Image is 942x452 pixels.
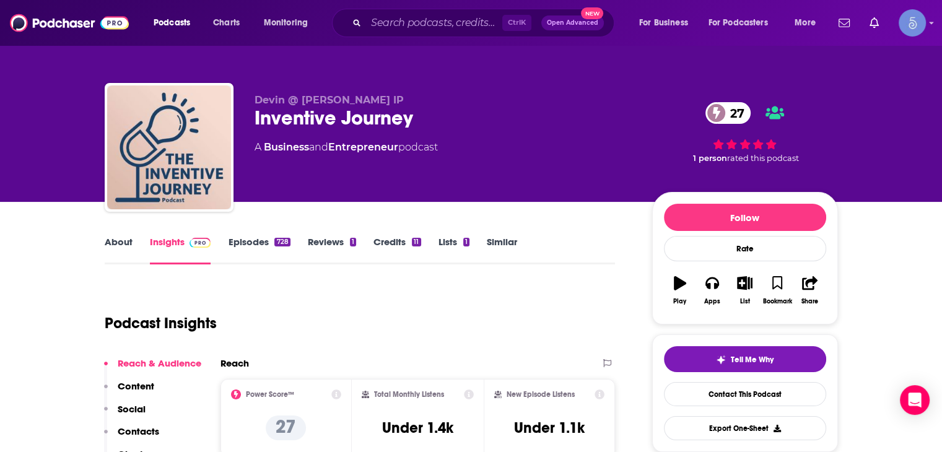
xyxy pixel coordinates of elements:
[581,7,603,19] span: New
[150,236,211,264] a: InsightsPodchaser Pro
[664,204,826,231] button: Follow
[220,357,249,369] h2: Reach
[693,154,727,163] span: 1 person
[374,390,444,399] h2: Total Monthly Listens
[716,355,726,365] img: tell me why sparkle
[228,236,290,264] a: Episodes728
[762,298,792,305] div: Bookmark
[487,236,517,264] a: Similar
[104,425,159,448] button: Contacts
[664,268,696,313] button: Play
[502,15,531,31] span: Ctrl K
[664,346,826,372] button: tell me why sparkleTell Me Why
[899,9,926,37] img: User Profile
[264,141,309,153] a: Business
[264,14,308,32] span: Monitoring
[673,298,686,305] div: Play
[382,419,453,437] h3: Under 1.4k
[438,236,469,264] a: Lists1
[718,102,751,124] span: 27
[213,14,240,32] span: Charts
[104,403,146,426] button: Social
[344,9,626,37] div: Search podcasts, credits, & more...
[309,141,328,153] span: and
[728,268,761,313] button: List
[145,13,206,33] button: open menu
[834,12,855,33] a: Show notifications dropdown
[366,13,502,33] input: Search podcasts, credits, & more...
[328,141,398,153] a: Entrepreneur
[700,13,786,33] button: open menu
[541,15,604,30] button: Open AdvancedNew
[786,13,831,33] button: open menu
[899,9,926,37] span: Logged in as Spiral5-G1
[190,238,211,248] img: Podchaser Pro
[205,13,247,33] a: Charts
[104,380,154,403] button: Content
[107,85,231,209] img: Inventive Journey
[865,12,884,33] a: Show notifications dropdown
[664,236,826,261] div: Rate
[664,382,826,406] a: Contact This Podcast
[412,238,421,246] div: 11
[104,357,201,380] button: Reach & Audience
[118,403,146,415] p: Social
[266,415,306,440] p: 27
[630,13,704,33] button: open menu
[118,425,159,437] p: Contacts
[652,94,838,171] div: 27 1 personrated this podcast
[704,298,720,305] div: Apps
[801,298,818,305] div: Share
[740,298,750,305] div: List
[547,20,598,26] span: Open Advanced
[793,268,826,313] button: Share
[727,154,799,163] span: rated this podcast
[308,236,356,264] a: Reviews1
[255,13,324,33] button: open menu
[761,268,793,313] button: Bookmark
[664,416,826,440] button: Export One-Sheet
[731,355,774,365] span: Tell Me Why
[10,11,129,35] img: Podchaser - Follow, Share and Rate Podcasts
[255,140,438,155] div: A podcast
[154,14,190,32] span: Podcasts
[463,238,469,246] div: 1
[373,236,421,264] a: Credits11
[795,14,816,32] span: More
[696,268,728,313] button: Apps
[118,357,201,369] p: Reach & Audience
[105,236,133,264] a: About
[246,390,294,399] h2: Power Score™
[255,94,404,106] span: Devin @ [PERSON_NAME] IP
[350,238,356,246] div: 1
[118,380,154,392] p: Content
[705,102,751,124] a: 27
[899,9,926,37] button: Show profile menu
[514,419,585,437] h3: Under 1.1k
[105,314,217,332] h1: Podcast Insights
[709,14,768,32] span: For Podcasters
[507,390,575,399] h2: New Episode Listens
[900,385,930,415] div: Open Intercom Messenger
[639,14,688,32] span: For Business
[274,238,290,246] div: 728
